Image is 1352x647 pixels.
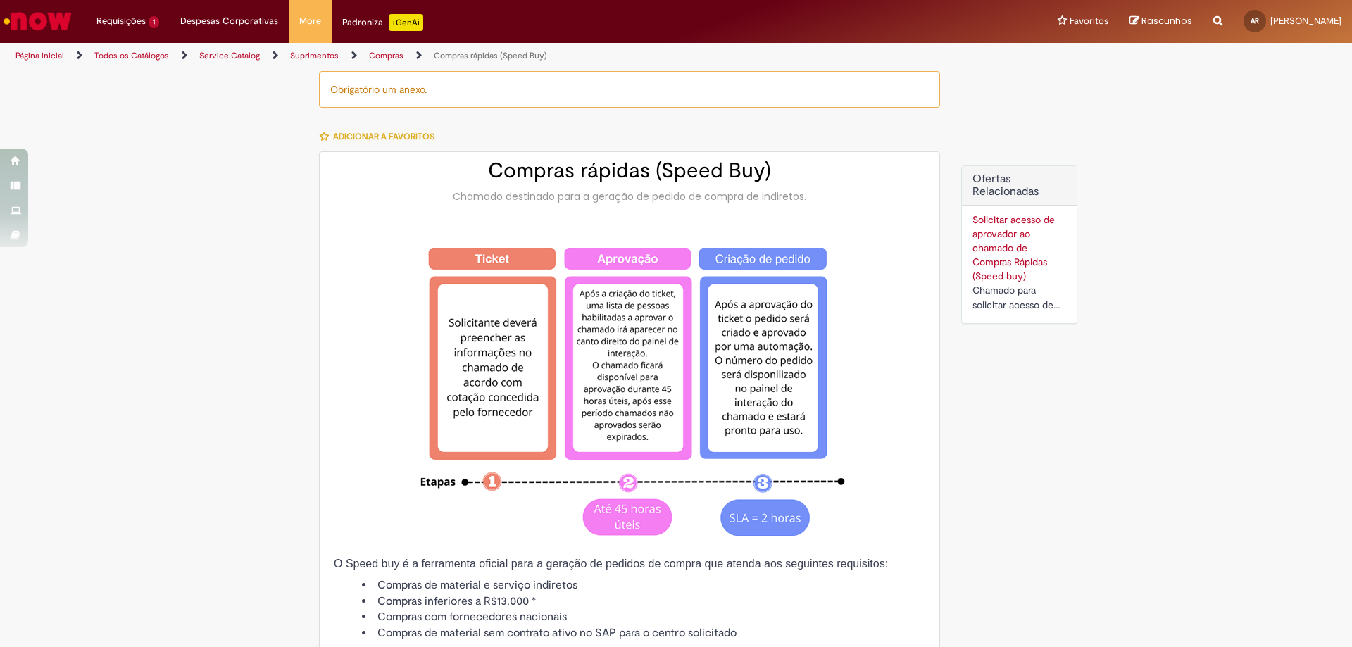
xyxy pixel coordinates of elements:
div: Ofertas Relacionadas [961,165,1077,324]
a: Service Catalog [199,50,260,61]
span: [PERSON_NAME] [1270,15,1341,27]
a: Compras [369,50,403,61]
span: AR [1251,16,1259,25]
li: Compras inferiores a R$13.000 * [362,593,925,610]
h2: Compras rápidas (Speed Buy) [334,159,925,182]
a: Rascunhos [1129,15,1192,28]
span: Requisições [96,14,146,28]
li: Compras de material e serviço indiretos [362,577,925,593]
div: Chamado destinado para a geração de pedido de compra de indiretos. [334,189,925,203]
a: Página inicial [15,50,64,61]
span: Favoritos [1070,14,1108,28]
img: ServiceNow [1,7,74,35]
li: Compras com fornecedores nacionais [362,609,925,625]
h2: Ofertas Relacionadas [972,173,1066,198]
span: Rascunhos [1141,14,1192,27]
span: Adicionar a Favoritos [333,131,434,142]
p: +GenAi [389,14,423,31]
ul: Trilhas de página [11,43,891,69]
button: Adicionar a Favoritos [319,122,442,151]
span: More [299,14,321,28]
span: O Speed buy é a ferramenta oficial para a geração de pedidos de compra que atenda aos seguintes r... [334,558,888,570]
a: Solicitar acesso de aprovador ao chamado de Compras Rápidas (Speed buy) [972,213,1055,282]
div: Obrigatório um anexo. [319,71,940,108]
li: Compras de material sem contrato ativo no SAP para o centro solicitado [362,625,925,641]
a: Todos os Catálogos [94,50,169,61]
a: Compras rápidas (Speed Buy) [434,50,547,61]
a: Suprimentos [290,50,339,61]
span: Despesas Corporativas [180,14,278,28]
div: Padroniza [342,14,423,31]
span: 1 [149,16,159,28]
div: Chamado para solicitar acesso de aprovador ao ticket de Speed buy [972,283,1066,313]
